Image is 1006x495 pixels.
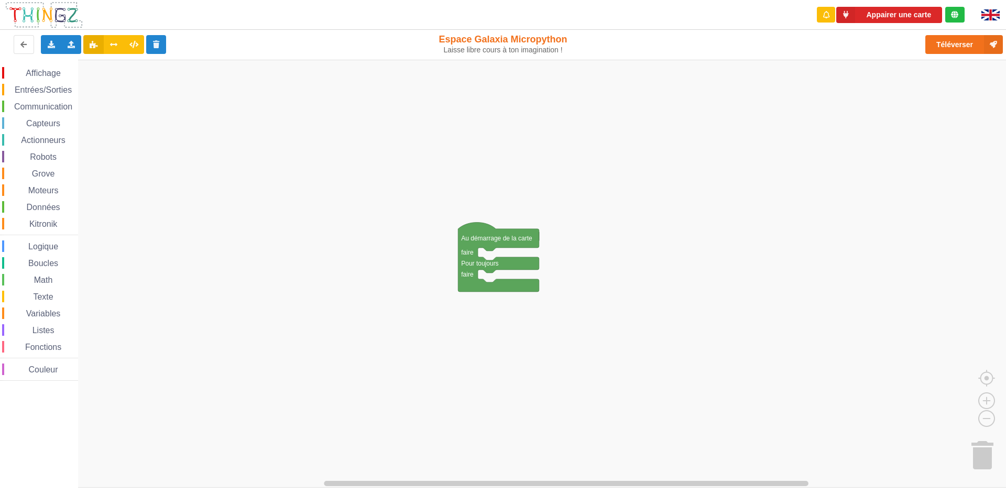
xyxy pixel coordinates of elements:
[27,242,60,251] span: Logique
[30,169,57,178] span: Grove
[13,102,74,111] span: Communication
[27,259,60,268] span: Boucles
[27,365,60,374] span: Couleur
[25,119,62,128] span: Capteurs
[31,326,56,335] span: Listes
[28,219,59,228] span: Kitronik
[25,203,62,212] span: Données
[24,69,62,78] span: Affichage
[836,7,942,23] button: Appairer une carte
[925,35,1003,54] button: Téléverser
[461,260,498,267] text: Pour toujours
[13,85,73,94] span: Entrées/Sorties
[27,186,60,195] span: Moteurs
[981,9,1000,20] img: gb.png
[461,235,532,242] text: Au démarrage de la carte
[31,292,54,301] span: Texte
[24,343,63,351] span: Fonctions
[945,7,965,23] div: Tu es connecté au serveur de création de Thingz
[19,136,67,145] span: Actionneurs
[415,34,591,54] div: Espace Galaxia Micropython
[461,249,474,256] text: faire
[415,46,591,54] div: Laisse libre cours à ton imagination !
[25,309,62,318] span: Variables
[5,1,83,29] img: thingz_logo.png
[461,271,474,278] text: faire
[32,276,54,284] span: Math
[28,152,58,161] span: Robots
